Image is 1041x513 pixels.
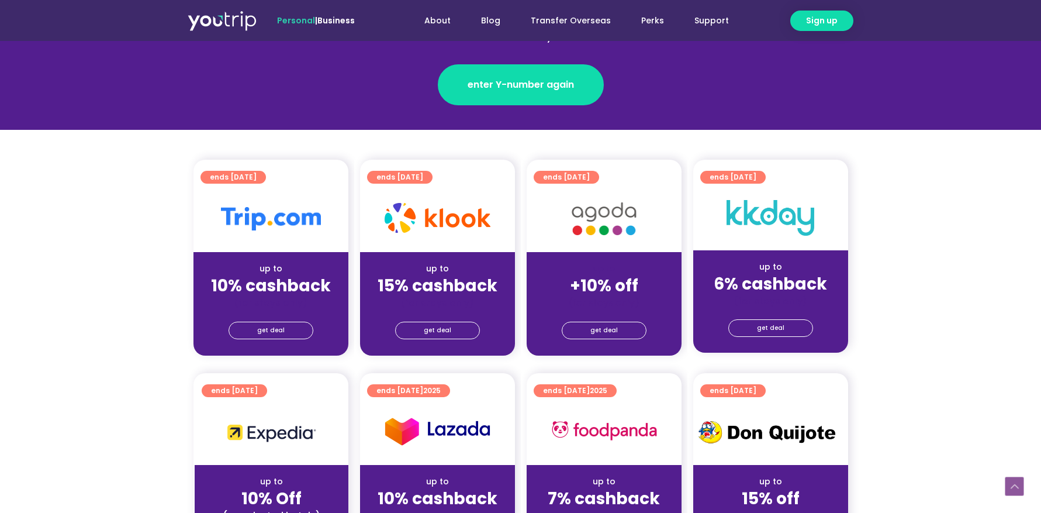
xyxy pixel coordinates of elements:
a: ends [DATE] [200,171,266,184]
a: ends [DATE] [534,171,599,184]
span: ends [DATE] [376,171,423,184]
span: ends [DATE] [543,171,590,184]
a: Support [679,10,744,32]
span: ends [DATE] [710,384,756,397]
span: ends [DATE] [211,384,258,397]
span: get deal [424,322,451,339]
a: ends [DATE] [700,384,766,397]
span: up to [593,263,615,274]
strong: +10% off [570,274,638,297]
a: ends [DATE] [202,384,267,397]
a: get deal [395,322,480,339]
div: up to [536,476,672,488]
span: get deal [590,322,618,339]
span: 2025 [590,385,607,395]
a: Perks [626,10,679,32]
div: up to [703,476,839,488]
span: Personal [277,15,315,26]
a: ends [DATE] [700,171,766,184]
nav: Menu [386,10,744,32]
strong: 6% cashback [714,273,827,295]
div: up to [203,263,339,275]
span: get deal [757,320,784,336]
span: ends [DATE] [210,171,257,184]
a: enter Y-number again [438,64,604,105]
strong: 10% Off [241,487,302,510]
span: ends [DATE] [376,384,441,397]
span: Sign up [806,15,838,27]
span: get deal [257,322,285,339]
span: ends [DATE] [710,171,756,184]
div: up to [369,476,506,488]
div: (for stays only) [369,297,506,309]
a: ends [DATE]2025 [367,384,450,397]
a: About [409,10,466,32]
div: (for stays only) [536,297,672,309]
strong: 10% cashback [378,487,497,510]
strong: 7% cashback [548,487,660,510]
a: get deal [562,322,646,339]
div: up to [369,263,506,275]
span: ends [DATE] [543,384,607,397]
a: ends [DATE] [367,171,433,184]
a: get deal [728,319,813,337]
span: enter Y-number again [468,78,574,92]
strong: 15% cashback [378,274,497,297]
div: up to [204,476,339,488]
a: Transfer Overseas [516,10,626,32]
a: Sign up [790,11,853,31]
a: Business [317,15,355,26]
a: Blog [466,10,516,32]
div: (for stays only) [203,297,339,309]
div: up to [703,261,839,273]
strong: 15% off [742,487,800,510]
div: (for stays only) [703,295,839,307]
span: | [277,15,355,26]
a: get deal [229,322,313,339]
span: 2025 [423,385,441,395]
a: ends [DATE]2025 [534,384,617,397]
strong: 10% cashback [211,274,331,297]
